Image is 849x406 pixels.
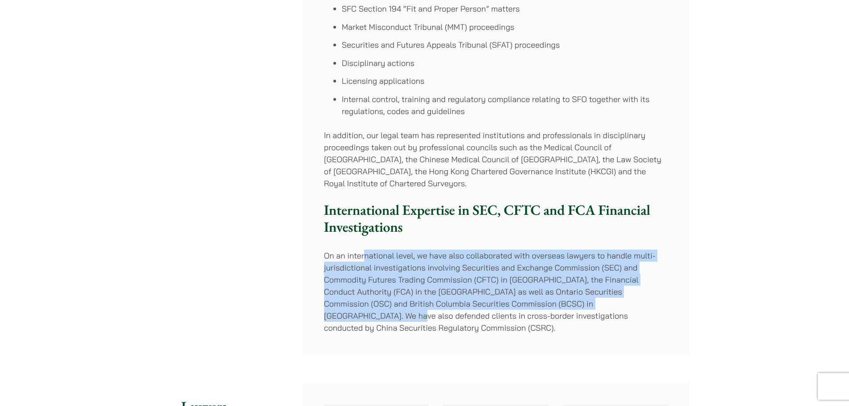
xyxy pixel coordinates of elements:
[342,3,668,15] li: SFC Section 194 “Fit and Proper Person” matters
[342,21,668,33] li: Market Misconduct Tribunal (MMT) proceedings
[324,250,668,334] p: On an international level, we have also collaborated with overseas lawyers to handle multi-jurisd...
[342,57,668,69] li: Disciplinary actions
[342,75,668,87] li: Licensing applications
[342,39,668,51] li: Securities and Futures Appeals Tribunal (SFAT) proceedings
[324,129,668,189] p: In addition, our legal team has represented institutions and professionals in disciplinary procee...
[342,93,668,117] li: Internal control, training and regulatory compliance relating to SFO together with its regulation...
[324,201,650,236] strong: International Expertise in SEC, CFTC and FCA Financial Investigations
